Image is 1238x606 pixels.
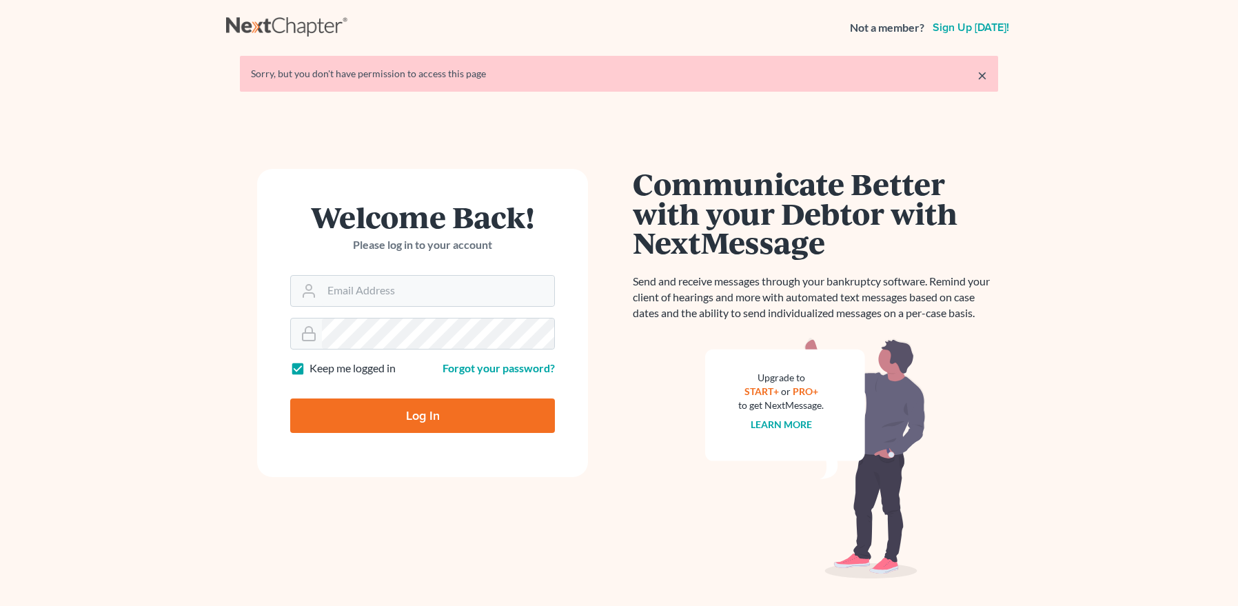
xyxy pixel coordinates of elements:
p: Please log in to your account [290,237,555,253]
div: to get NextMessage. [738,398,824,412]
a: PRO+ [793,385,818,397]
a: Learn more [751,418,812,430]
div: Upgrade to [738,371,824,385]
h1: Welcome Back! [290,202,555,232]
input: Log In [290,398,555,433]
img: nextmessage_bg-59042aed3d76b12b5cd301f8e5b87938c9018125f34e5fa2b7a6b67550977c72.svg [705,338,926,579]
strong: Not a member? [850,20,924,36]
input: Email Address [322,276,554,306]
p: Send and receive messages through your bankruptcy software. Remind your client of hearings and mo... [633,274,998,321]
a: Sign up [DATE]! [930,22,1012,33]
a: START+ [744,385,779,397]
h1: Communicate Better with your Debtor with NextMessage [633,169,998,257]
span: or [781,385,791,397]
label: Keep me logged in [309,361,396,376]
a: Forgot your password? [443,361,555,374]
a: × [977,67,987,83]
div: Sorry, but you don't have permission to access this page [251,67,987,81]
